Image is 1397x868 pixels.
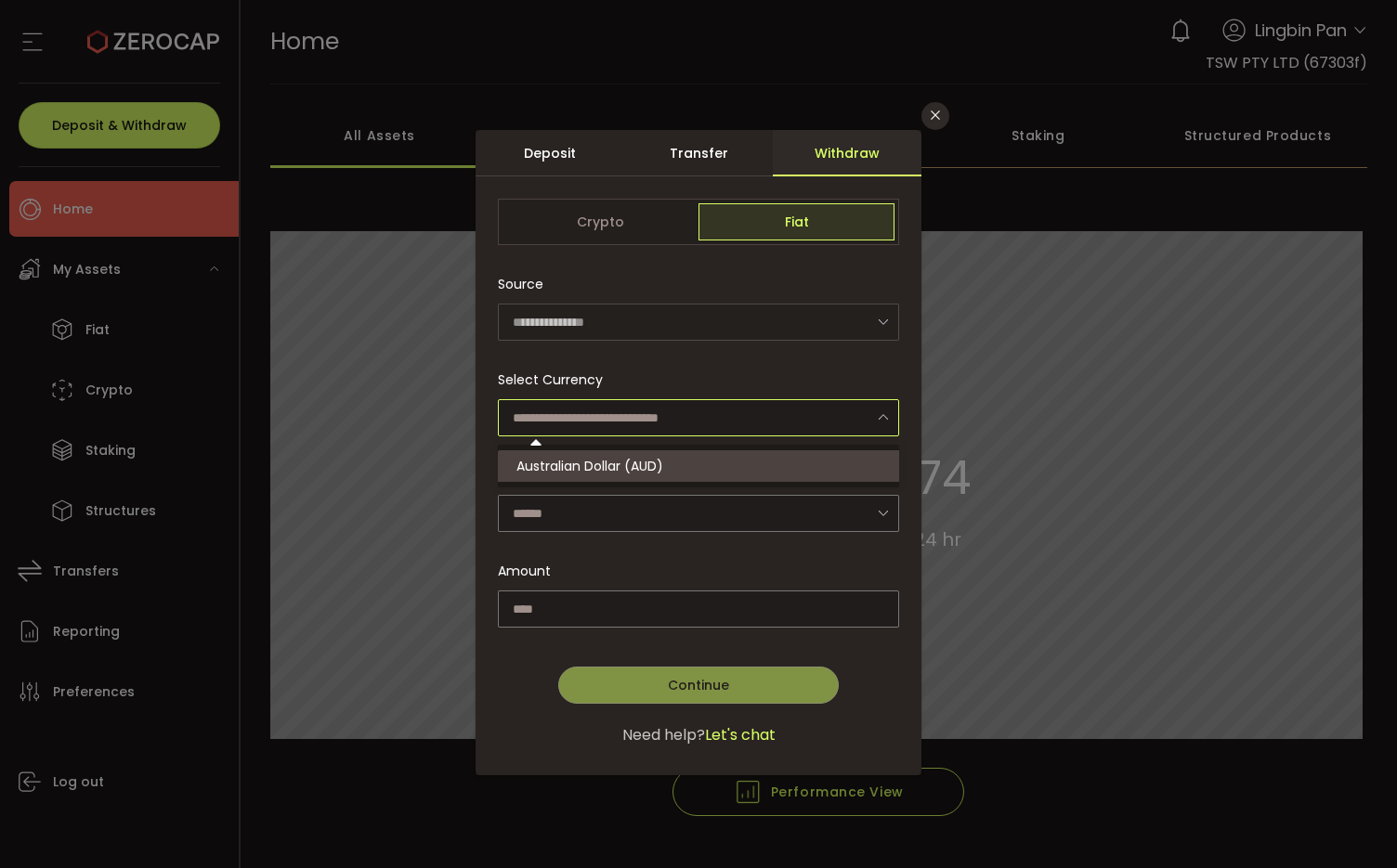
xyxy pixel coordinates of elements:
span: Crypto [503,203,698,240]
span: Source [498,266,543,303]
iframe: Chat Widget [1176,667,1397,868]
div: dialog [476,130,921,775]
div: Transfer [624,130,773,176]
span: Australian Dollar (AUD) [516,457,663,475]
span: Let's chat [705,724,776,746]
div: Deposit [476,130,624,176]
span: Continue [668,676,729,694]
button: Continue [558,667,839,704]
button: Close [921,102,949,130]
label: Select Currency [498,370,614,389]
div: Withdraw [773,130,921,176]
span: Amount [498,562,551,581]
span: Need help? [622,724,705,746]
span: Fiat [698,203,894,240]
